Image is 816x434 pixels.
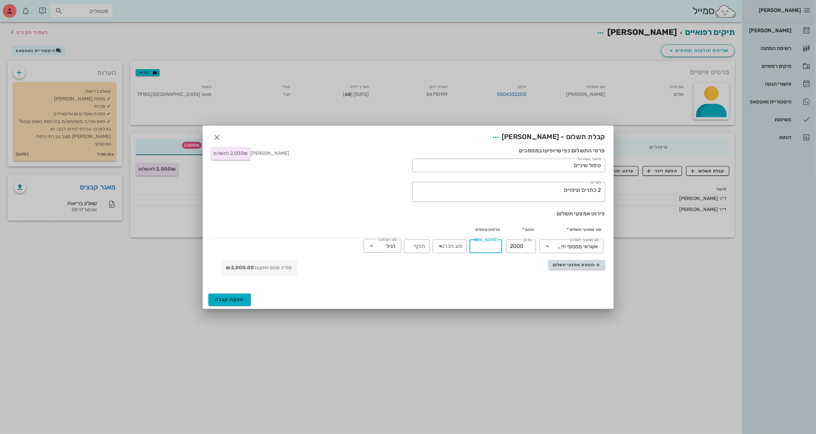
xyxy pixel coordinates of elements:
th: סוג אמצעי תשלום * [538,222,605,238]
span: 2,000₪ לתשלום [214,150,248,156]
button: הפקת קבלה [208,294,251,306]
span: הוספת אמצעי תשלום [553,262,601,268]
label: סכום [523,237,532,243]
th: פרטים נוספים [225,222,503,238]
label: הערות [590,180,601,185]
h3: פירוט אמצעי תשלום [211,210,605,218]
label: תיאור השירות [578,157,601,162]
div: סוג אמצעי תשלוםאשראי ממסוף חיצוני [539,239,604,253]
div: סוג העסקהרגיל [364,239,401,253]
div: [PERSON_NAME] [211,147,290,163]
label: סוג העסקה [378,237,397,242]
span: קבלת תשלום - [PERSON_NAME] [489,131,605,144]
th: סכום * [503,222,538,238]
strong: ₪2,000.00 [226,265,254,271]
div: אשראי ממסוף חיצוני [556,244,598,250]
button: הוספת אמצעי תשלום [548,260,605,270]
div: סה״כ סכום התקבל [221,260,297,276]
label: [PERSON_NAME]׳ כרטיס [474,237,498,243]
label: סוג אמצעי תשלום [570,237,599,243]
h3: פרטי התשלום כפי שיופיעו במסמכים [412,147,605,154]
div: רגיל [387,243,396,249]
span: הפקת קבלה [215,297,244,302]
div: סוג הכרטיס [433,239,467,253]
